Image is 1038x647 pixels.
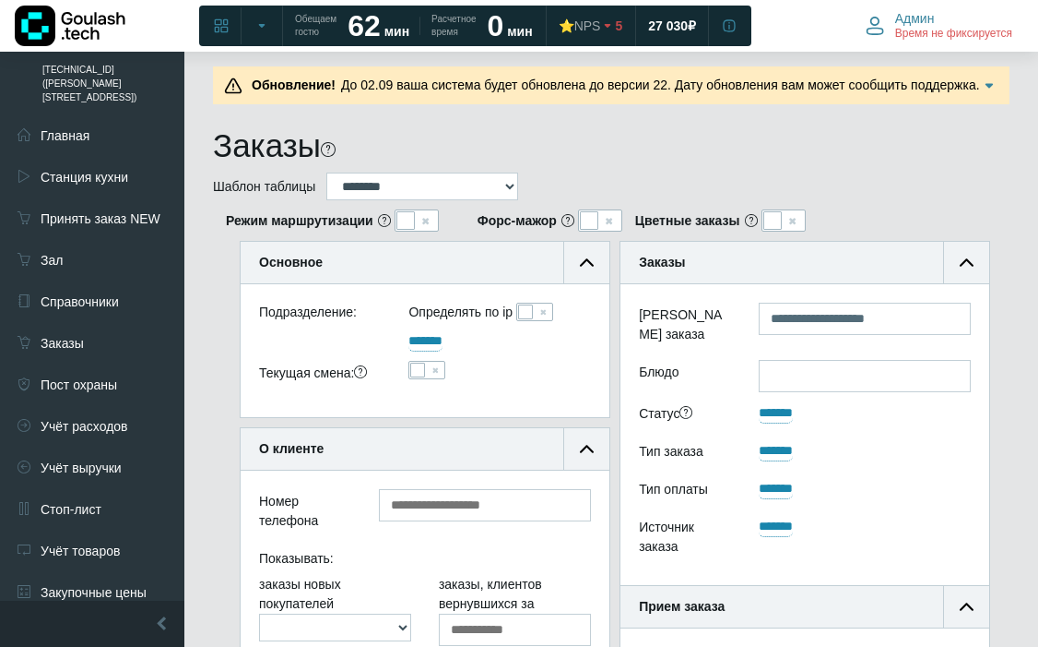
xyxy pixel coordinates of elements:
[625,439,745,468] div: Тип заказа
[348,9,381,42] strong: 62
[425,575,605,646] div: заказы, клиентов вернувшихся за
[213,177,315,197] label: Шаблон таблицы
[295,13,336,39] span: Обещаем гостю
[15,6,125,46] img: Логотип компании Goulash.tech
[625,360,745,392] label: Блюдо
[625,477,745,506] div: Тип оплаты
[226,211,373,231] b: Режим маршрутизации
[246,78,980,112] span: До 02.09 ваша система будет обновлена до версии 22. Дату обновления вам может сообщить поддержка....
[259,255,323,270] b: Основное
[688,18,696,34] span: ₽
[259,441,324,456] b: О клиенте
[615,18,622,34] span: 5
[245,361,395,389] div: Текущая смена:
[245,546,605,575] div: Показывать:
[637,9,707,42] a: 27 030 ₽
[648,18,688,34] span: 27 030
[580,256,594,270] img: collapse
[548,9,634,42] a: ⭐NPS 5
[408,303,513,322] label: Определять по ip
[245,303,395,329] div: Подразделение:
[625,401,745,430] div: Статус
[384,24,409,39] span: мин
[245,575,425,646] div: заказы новых покупателей
[980,77,998,95] img: Подробнее
[574,18,601,33] span: NPS
[224,77,242,95] img: Предупреждение
[478,211,557,231] b: Форс-мажор
[488,9,504,42] strong: 0
[431,13,476,39] span: Расчетное время
[284,9,544,42] a: Обещаем гостю 62 мин Расчетное время 0 мин
[580,442,594,456] img: collapse
[245,489,365,537] div: Номер телефона
[895,10,935,27] span: Админ
[252,78,336,92] b: Обновление!
[960,256,973,270] img: collapse
[507,24,532,39] span: мин
[895,27,1012,42] span: Время не фиксируется
[855,6,1023,45] button: Админ Время не фиксируется
[559,18,601,34] div: ⭐
[639,255,685,270] b: Заказы
[960,600,973,614] img: collapse
[639,599,725,614] b: Прием заказа
[625,515,745,563] div: Источник заказа
[213,126,321,165] h1: Заказы
[635,211,740,231] b: Цветные заказы
[625,303,745,351] label: [PERSON_NAME] заказа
